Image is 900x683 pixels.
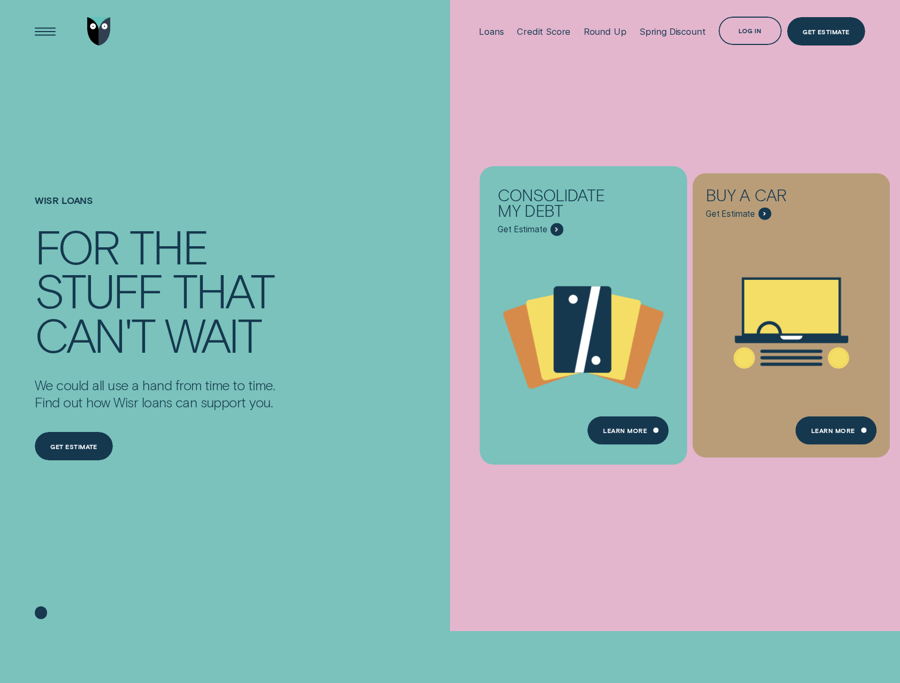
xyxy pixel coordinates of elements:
span: Get Estimate [498,224,547,235]
div: can't [35,312,154,356]
a: Get estimate [35,432,113,460]
div: Buy a car [706,186,832,207]
div: Credit Score [517,26,570,37]
a: Learn more [588,416,669,445]
button: Log in [719,17,782,45]
div: For [35,224,119,268]
h1: Wisr loans [35,195,275,224]
div: that [173,268,273,312]
div: Consolidate my debt [498,186,624,223]
div: Round Up [584,26,627,37]
a: Learn More [795,416,876,445]
h4: For the stuff that can't wait [35,224,275,356]
div: wait [165,312,261,356]
a: Buy a car - Learn more [692,173,890,450]
div: stuff [35,268,162,312]
span: Get Estimate [706,208,755,219]
img: Wisr [87,17,111,45]
div: the [129,224,208,268]
a: Consolidate my debt - Learn more [485,173,682,450]
a: Get Estimate [787,17,866,45]
div: Loans [479,26,504,37]
button: Open Menu [31,17,59,45]
p: We could all use a hand from time to time. Find out how Wisr loans can support you. [35,377,275,411]
div: Spring Discount [639,26,706,37]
